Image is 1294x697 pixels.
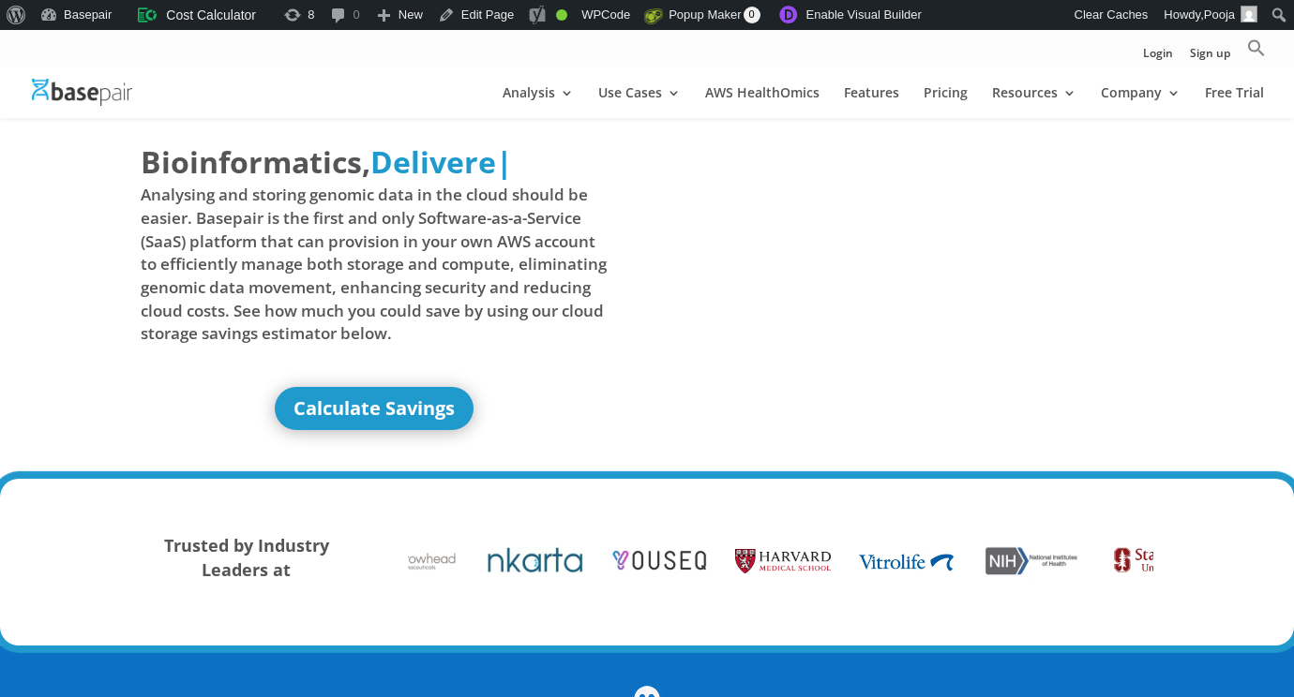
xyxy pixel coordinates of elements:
[844,86,899,118] a: Features
[1247,38,1266,57] svg: Search
[32,79,132,106] img: Basepair
[141,141,370,184] span: Bioinformatics,
[1190,48,1230,67] a: Sign up
[496,141,513,182] span: |
[141,184,608,345] span: Analysing and storing genomic data in the cloud should be easier. Basepair is the first and only ...
[661,141,1128,403] iframe: Basepair - NGS Analysis Simplified
[1200,603,1271,675] iframe: Drift Widget Chat Controller
[1205,86,1264,118] a: Free Trial
[370,141,496,182] span: Delivere
[275,387,474,430] a: Calculate Savings
[1101,86,1181,118] a: Company
[138,6,157,24] img: ccb-logo.svg
[598,86,681,118] a: Use Cases
[503,86,574,118] a: Analysis
[556,9,567,21] div: Good
[705,86,820,118] a: AWS HealthOmics
[1247,38,1266,67] a: Search Icon Link
[164,534,329,581] strong: Trusted by Industry Leaders at
[924,86,968,118] a: Pricing
[992,86,1076,118] a: Resources
[744,7,760,23] span: 0
[1143,48,1173,67] a: Login
[1204,7,1235,22] span: Pooja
